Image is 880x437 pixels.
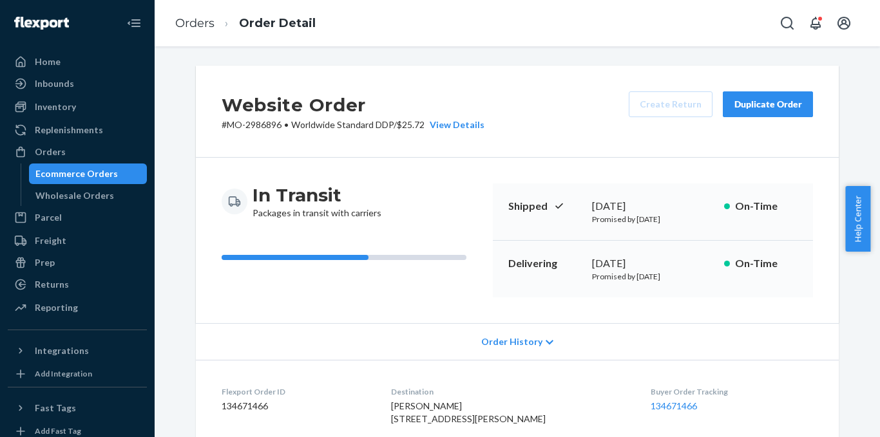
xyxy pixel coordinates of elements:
button: Help Center [845,186,870,252]
span: • [284,119,289,130]
div: Ecommerce Orders [35,167,118,180]
a: Inbounds [8,73,147,94]
div: Replenishments [35,124,103,136]
button: Open Search Box [774,10,800,36]
a: Home [8,51,147,72]
div: Add Integration [35,368,92,379]
div: Add Fast Tag [35,425,81,436]
button: Integrations [8,340,147,361]
h3: In Transit [253,183,381,207]
div: Inventory [35,100,76,113]
div: Home [35,55,61,68]
dd: 134671466 [222,400,370,413]
button: View Details [425,118,484,131]
h2: Website Order [222,91,484,118]
a: Add Integration [8,366,147,382]
div: Freight [35,234,66,247]
a: Replenishments [8,120,147,140]
a: Orders [8,142,147,162]
button: Open account menu [831,10,857,36]
div: Returns [35,278,69,291]
div: [DATE] [592,199,714,214]
div: Orders [35,145,66,158]
button: Create Return [629,91,713,117]
div: Wholesale Orders [35,189,114,202]
p: Promised by [DATE] [592,271,714,282]
p: On-Time [735,256,798,271]
p: Promised by [DATE] [592,214,714,225]
div: [DATE] [592,256,714,271]
button: Duplicate Order [723,91,813,117]
button: Close Navigation [121,10,147,36]
a: Reporting [8,297,147,318]
a: Order Detail [239,16,316,30]
div: Prep [35,256,55,269]
a: Wholesale Orders [29,185,148,206]
ol: breadcrumbs [165,5,326,42]
p: On-Time [735,199,798,214]
div: Fast Tags [35,402,76,414]
div: Parcel [35,211,62,224]
img: Flexport logo [14,17,69,30]
a: Orders [175,16,215,30]
a: Ecommerce Orders [29,163,148,184]
a: Prep [8,252,147,273]
a: Freight [8,230,147,251]
span: [PERSON_NAME] [STREET_ADDRESS][PERSON_NAME] [391,400,546,424]
span: Worldwide Standard DDP [291,119,394,130]
a: Parcel [8,207,147,228]
span: Order History [481,335,542,348]
button: Open notifications [803,10,828,36]
dt: Destination [391,386,631,397]
div: Duplicate Order [734,98,802,111]
p: # MO-2986896 / $25.72 [222,118,484,131]
a: Returns [8,274,147,295]
p: Shipped [508,199,582,214]
div: Reporting [35,301,78,314]
a: 134671466 [651,400,697,411]
dt: Flexport Order ID [222,386,370,397]
div: Inbounds [35,77,74,90]
button: Fast Tags [8,398,147,418]
dt: Buyer Order Tracking [651,386,813,397]
div: Integrations [35,344,89,357]
div: Packages in transit with carriers [253,183,381,219]
p: Delivering [508,256,582,271]
a: Inventory [8,97,147,117]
